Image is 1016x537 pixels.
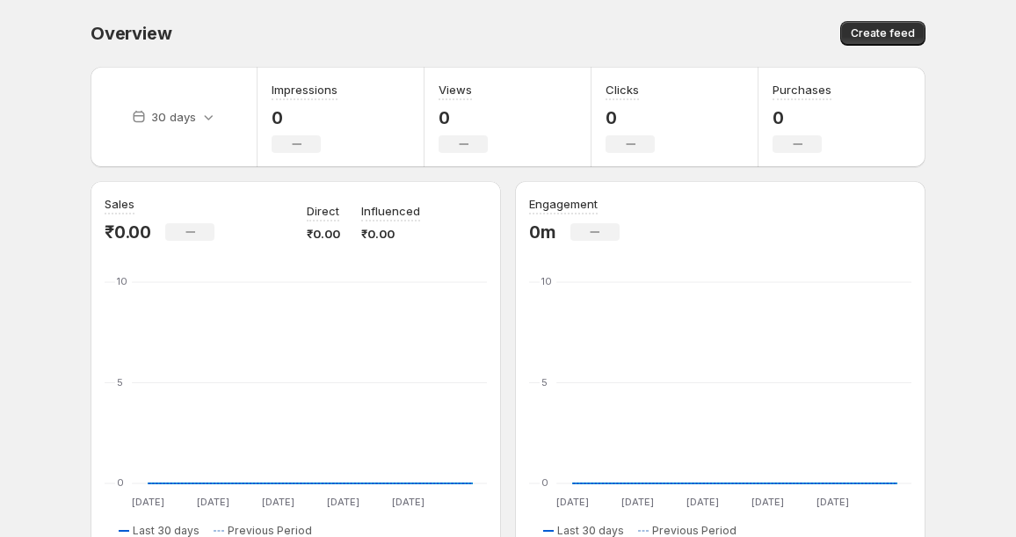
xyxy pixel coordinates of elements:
p: 0 [606,107,655,128]
h3: Views [439,81,472,98]
h3: Engagement [529,195,598,213]
text: 0 [117,476,124,489]
p: 30 days [151,108,196,126]
h3: Impressions [272,81,337,98]
text: 5 [117,376,123,388]
text: [DATE] [816,496,849,508]
p: ₹0.00 [105,221,151,243]
text: [DATE] [262,496,294,508]
p: Influenced [361,202,420,220]
p: 0m [529,221,556,243]
text: [DATE] [751,496,784,508]
p: 0 [439,107,488,128]
p: ₹0.00 [361,225,420,243]
p: ₹0.00 [307,225,340,243]
span: Overview [91,23,171,44]
h3: Purchases [773,81,831,98]
span: Create feed [851,26,915,40]
h3: Clicks [606,81,639,98]
text: 5 [541,376,548,388]
text: 10 [117,275,127,287]
text: 0 [541,476,548,489]
p: Direct [307,202,339,220]
text: [DATE] [621,496,654,508]
text: [DATE] [392,496,425,508]
button: Create feed [840,21,925,46]
h3: Sales [105,195,134,213]
text: [DATE] [556,496,589,508]
p: 0 [272,107,337,128]
p: 0 [773,107,831,128]
text: 10 [541,275,552,287]
text: [DATE] [197,496,229,508]
text: [DATE] [132,496,164,508]
text: [DATE] [327,496,359,508]
text: [DATE] [686,496,719,508]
